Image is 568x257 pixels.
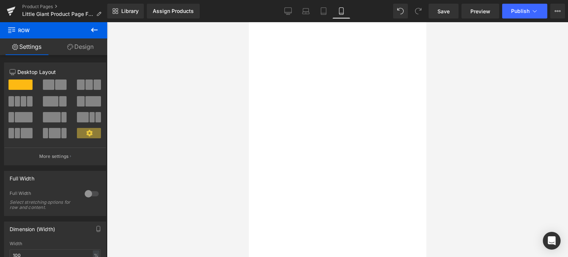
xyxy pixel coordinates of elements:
[502,4,547,18] button: Publish
[10,171,34,182] div: Full Width
[10,222,55,232] div: Dimension (Width)
[543,232,561,250] div: Open Intercom Messenger
[121,8,139,14] span: Library
[22,11,93,17] span: Little Giant Product Page Final 1
[279,4,297,18] a: Desktop
[10,68,101,76] p: Desktop Layout
[461,4,499,18] a: Preview
[393,4,408,18] button: Undo
[22,4,107,10] a: Product Pages
[10,200,76,210] div: Select stretching options for row and content.
[7,22,81,38] span: Row
[297,4,315,18] a: Laptop
[411,4,426,18] button: Redo
[54,38,107,55] a: Design
[153,8,194,14] div: Assign Products
[470,7,490,15] span: Preview
[10,241,101,246] div: Width
[511,8,530,14] span: Publish
[437,7,450,15] span: Save
[550,4,565,18] button: More
[4,148,106,165] button: More settings
[332,4,350,18] a: Mobile
[39,153,69,160] p: More settings
[10,190,77,198] div: Full Width
[315,4,332,18] a: Tablet
[107,4,144,18] a: New Library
